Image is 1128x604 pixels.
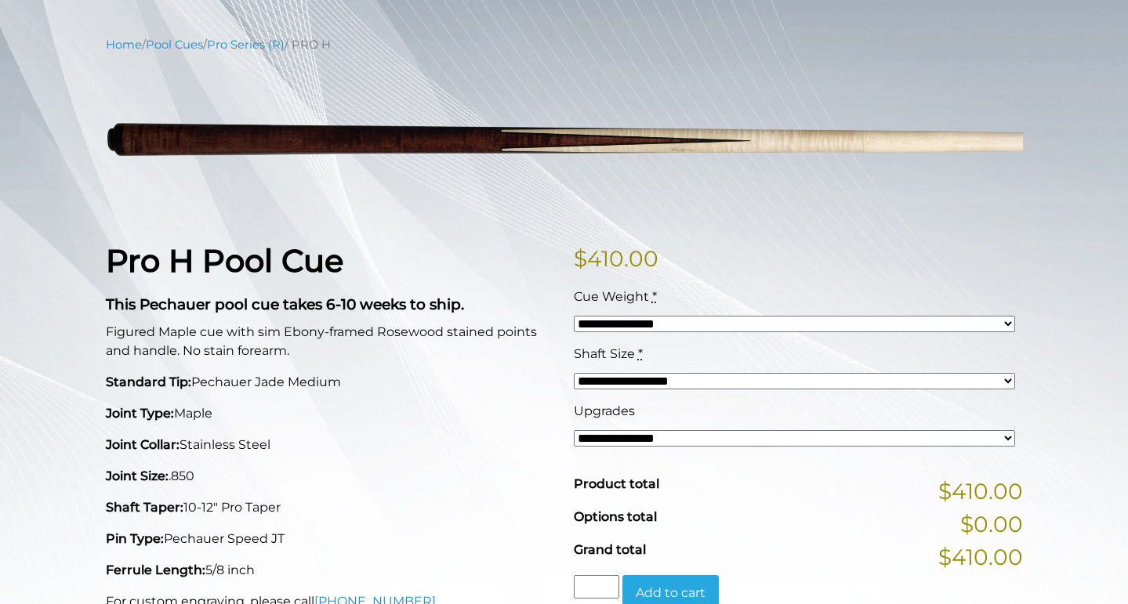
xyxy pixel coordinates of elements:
strong: Standard Tip: [106,374,191,389]
span: $410.00 [938,475,1023,508]
input: Product quantity [574,575,619,599]
p: Stainless Steel [106,436,555,454]
span: Cue Weight [574,289,649,304]
span: Upgrades [574,403,635,418]
span: $410.00 [938,541,1023,573]
p: .850 [106,467,555,486]
strong: Joint Type: [106,406,174,421]
p: 10-12" Pro Taper [106,498,555,517]
span: Product total [574,476,659,491]
p: Maple [106,404,555,423]
img: PRO-H.png [106,65,1023,218]
a: Pro Series (R) [207,38,285,52]
strong: Pin Type: [106,531,164,546]
p: Pechauer Jade Medium [106,373,555,392]
span: Grand total [574,542,646,557]
strong: Joint Collar: [106,437,180,452]
strong: Ferrule Length: [106,562,205,577]
span: $0.00 [960,508,1023,541]
p: Figured Maple cue with sim Ebony-framed Rosewood stained points and handle. No stain forearm. [106,323,555,360]
a: Home [106,38,142,52]
a: Pool Cues [146,38,203,52]
strong: Pro H Pool Cue [106,241,343,280]
p: 5/8 inch [106,561,555,580]
nav: Breadcrumb [106,36,1023,53]
abbr: required [652,289,657,304]
span: Options total [574,509,657,524]
span: Shaft Size [574,346,635,361]
abbr: required [638,346,643,361]
strong: This Pechauer pool cue takes 6-10 weeks to ship. [106,295,464,313]
strong: Joint Size: [106,468,169,483]
strong: Shaft Taper: [106,500,183,515]
p: Pechauer Speed JT [106,530,555,548]
span: $ [574,245,587,272]
bdi: 410.00 [574,245,658,272]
